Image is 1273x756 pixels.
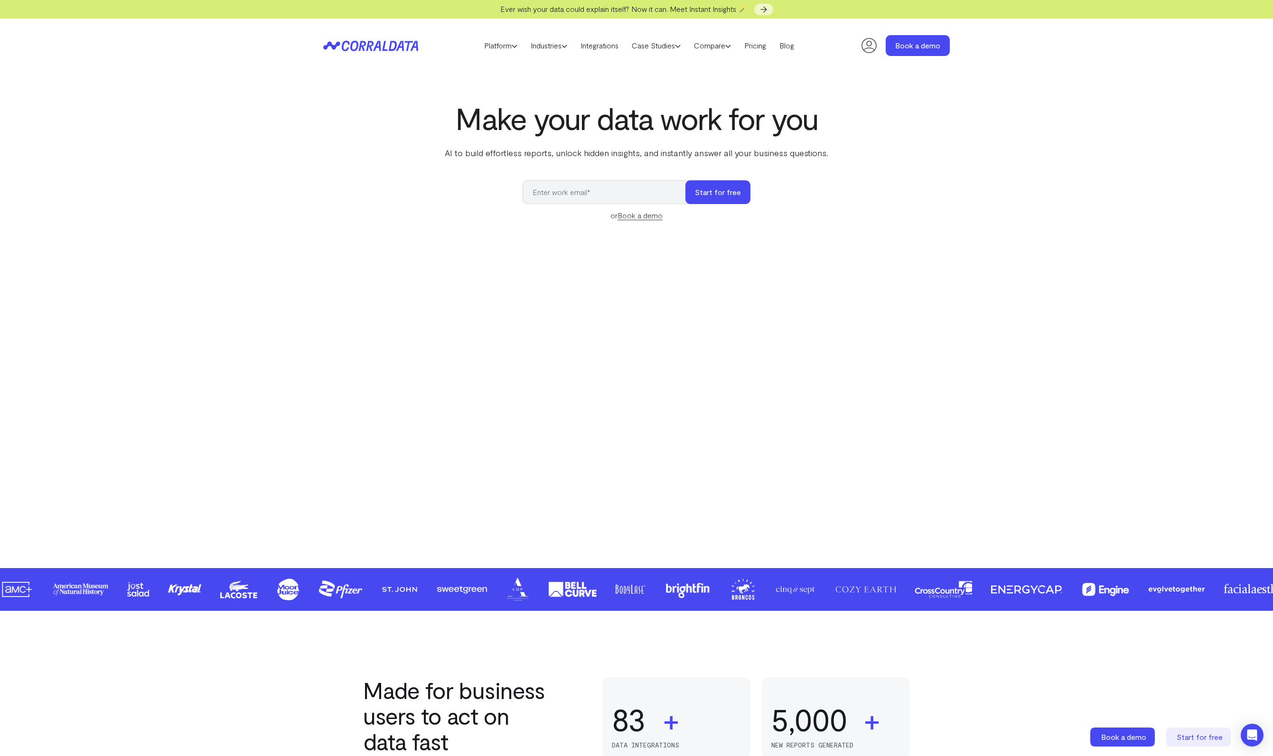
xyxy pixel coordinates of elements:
[1177,732,1223,741] span: Start for free
[618,211,663,220] a: Book a demo
[1090,728,1157,747] a: Book a demo
[443,101,830,135] h1: Make your data work for you
[612,702,663,737] div: 83
[687,38,738,53] a: Compare
[773,38,801,53] a: Blog
[886,35,950,56] a: Book a demo
[663,702,679,737] span: +
[1241,724,1264,747] div: Open Intercom Messenger
[771,741,900,749] p: new reports generated
[738,38,773,53] a: Pricing
[477,38,524,53] a: Platform
[574,38,625,53] a: Integrations
[363,677,551,754] h2: Made for business users to act on data fast
[771,702,864,737] div: 5,000
[500,4,748,13] span: Ever wish your data could explain itself? Now it can. Meet Instant Insights 🪄
[524,38,574,53] a: Industries
[443,147,830,159] p: AI to build effortless reports, unlock hidden insights, and instantly answer all your business qu...
[685,180,750,204] button: Start for free
[625,38,687,53] a: Case Studies
[523,210,750,221] div: or
[523,180,695,204] input: Enter work email*
[864,702,880,737] span: +
[1166,728,1233,747] a: Start for free
[612,741,741,749] p: data integrations
[1101,732,1146,741] span: Book a demo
